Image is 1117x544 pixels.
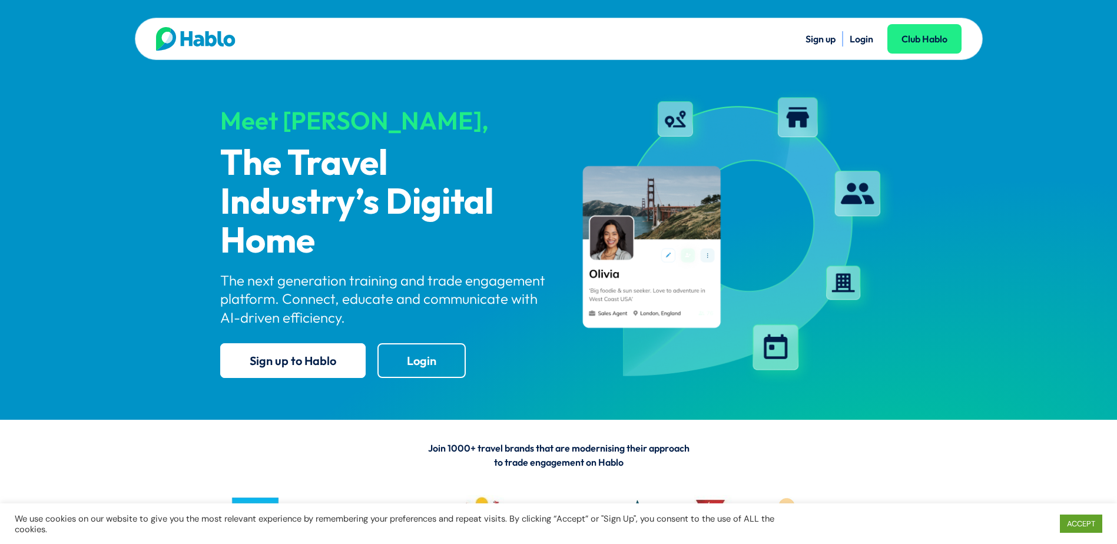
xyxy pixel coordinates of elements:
div: We use cookies on our website to give you the most relevant experience by remembering your prefer... [15,513,776,535]
img: hablo-profile-image [569,88,897,388]
a: Login [850,33,873,45]
div: Meet [PERSON_NAME], [220,107,549,134]
p: The next generation training and trade engagement platform. Connect, educate and communicate with... [220,271,549,327]
span: Join 1000+ travel brands that are modernising their approach to trade engagement on Hablo [428,442,690,468]
a: Login [377,343,466,378]
a: Club Hablo [887,24,962,54]
p: The Travel Industry’s Digital Home [220,145,549,261]
a: Sign up [806,33,836,45]
a: ACCEPT [1060,515,1102,533]
img: Hablo logo main 2 [156,27,236,51]
a: Sign up to Hablo [220,343,366,378]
